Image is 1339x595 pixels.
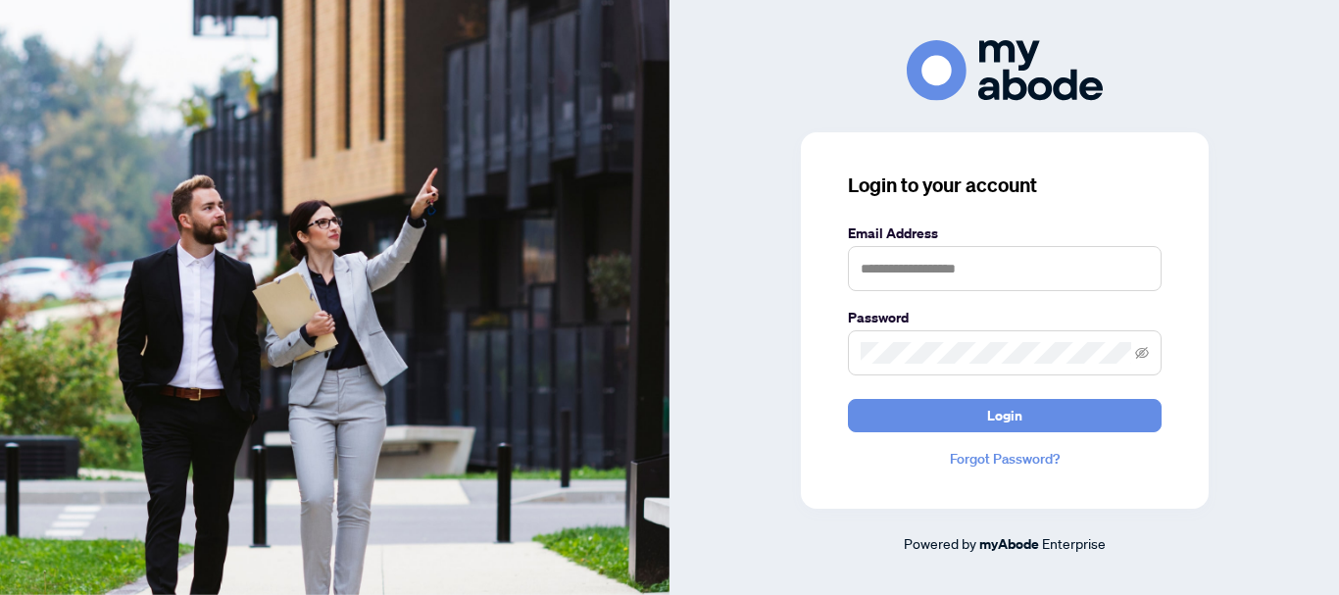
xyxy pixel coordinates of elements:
span: Powered by [904,534,976,552]
button: Login [848,399,1162,432]
label: Email Address [848,223,1162,244]
h3: Login to your account [848,172,1162,199]
span: Login [987,400,1022,431]
span: eye-invisible [1135,346,1149,360]
a: Forgot Password? [848,448,1162,470]
a: myAbode [979,533,1039,555]
img: ma-logo [907,40,1103,100]
span: Enterprise [1042,534,1106,552]
label: Password [848,307,1162,328]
